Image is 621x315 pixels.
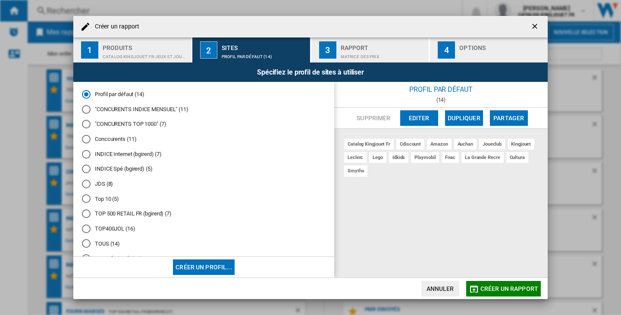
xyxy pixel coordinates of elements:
div: fnac [442,152,459,163]
md-radio-button: JDS (8) [82,180,326,188]
button: Créer un profil... [173,259,235,275]
div: kingjouet [508,139,534,150]
button: 2 Sites Profil par défaut (14) [192,37,311,62]
md-radio-button: INDICE Internet (bgirerd) (7) [82,150,326,158]
md-radio-button: Profil par défaut (14) [82,90,326,99]
div: 1 [81,41,98,59]
div: idkids [389,152,408,163]
md-radio-button: "CONCURENTS INDICE MENSUEL" (11) [82,105,326,113]
button: 3 Rapport Matrice des prix [311,37,430,62]
md-radio-button: Conccurents (11) [82,135,326,143]
div: 4 [438,41,455,59]
div: auchan [454,139,477,150]
button: 1 Produits CATALOG KINGJOUET FR:Jeux et jouets [73,37,192,62]
div: Profil par défaut [334,82,548,97]
div: amazon [427,139,451,150]
div: (14) [334,97,548,103]
button: 4 Options [430,37,548,62]
div: leclerc [344,152,367,163]
md-radio-button: Top 10 (5) [82,195,326,203]
div: Matrice des prix [341,50,426,59]
div: cdiscount [396,139,424,150]
button: Créer un rapport [466,281,541,296]
div: Options [459,41,544,50]
div: catalog kingjouet fr [344,139,394,150]
div: Sites [222,41,307,50]
div: Produits [103,41,188,50]
div: Rapport [341,41,426,50]
md-radio-button: TOP400JOL (16) [82,225,326,233]
md-radio-button: TOP 500 RETAIL FR (bgirerd) (7) [82,210,326,218]
div: lego [369,152,386,163]
div: la grande recre [461,152,504,163]
md-radio-button: INDICE Spé (bgirerd) (5) [82,165,326,173]
h4: Créer un rapport [91,22,140,31]
div: playmobil [411,152,439,163]
md-radio-button: "CONCURENTS TOP 1000" (7) [82,120,326,128]
button: Supprimer [354,110,393,126]
div: Profil par défaut (14) [222,50,307,59]
div: CATALOG KINGJOUET FR:Jeux et jouets [103,50,188,59]
div: Spécifiez le profil de sites à utiliser [73,62,548,82]
div: 2 [200,41,217,59]
button: Dupliquer [445,110,483,126]
button: Partager [490,110,528,126]
div: 3 [319,41,336,59]
div: cultura [506,152,528,163]
div: smyths [344,165,367,176]
button: getI18NText('BUTTONS.CLOSE_DIALOG') [527,18,544,35]
md-radio-button: TOUS (14) [82,240,326,248]
span: Créer un rapport [480,285,538,292]
div: joueclub [479,139,505,150]
ng-md-icon: getI18NText('BUTTONS.CLOSE_DIALOG') [530,22,541,32]
button: Annuler [421,281,459,296]
button: Editer [400,110,438,126]
md-radio-button: TOUS (bgirerd) (14) [82,255,326,263]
